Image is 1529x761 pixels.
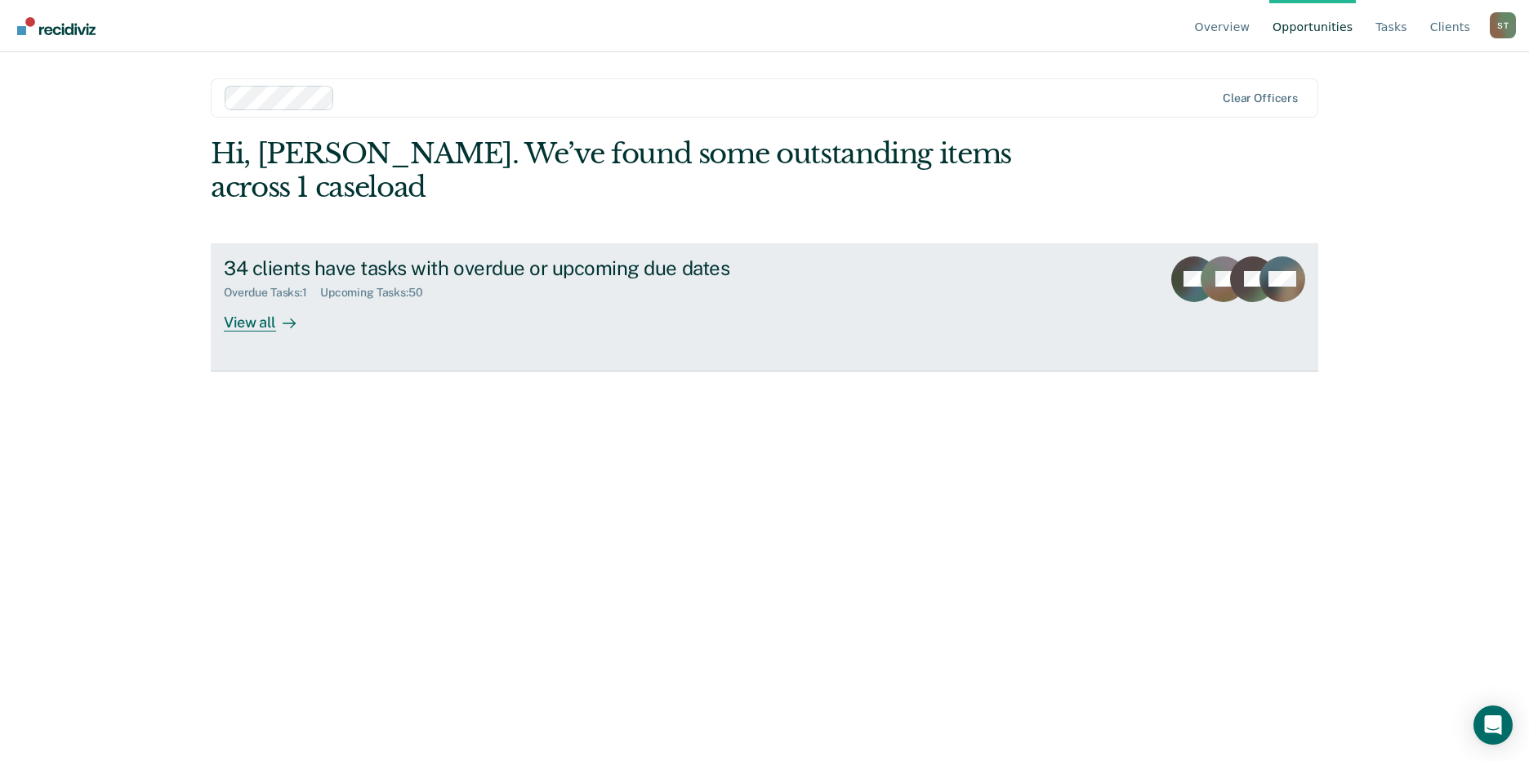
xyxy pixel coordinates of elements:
a: 34 clients have tasks with overdue or upcoming due datesOverdue Tasks:1Upcoming Tasks:50View all [211,243,1318,372]
div: Clear officers [1223,91,1298,105]
img: Recidiviz [17,17,96,35]
div: 34 clients have tasks with overdue or upcoming due dates [224,256,797,280]
div: Upcoming Tasks : 50 [320,286,436,300]
button: Profile dropdown button [1490,12,1516,38]
div: Overdue Tasks : 1 [224,286,320,300]
div: Hi, [PERSON_NAME]. We’ve found some outstanding items across 1 caseload [211,137,1097,204]
div: S T [1490,12,1516,38]
div: View all [224,300,315,332]
div: Open Intercom Messenger [1473,705,1513,745]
